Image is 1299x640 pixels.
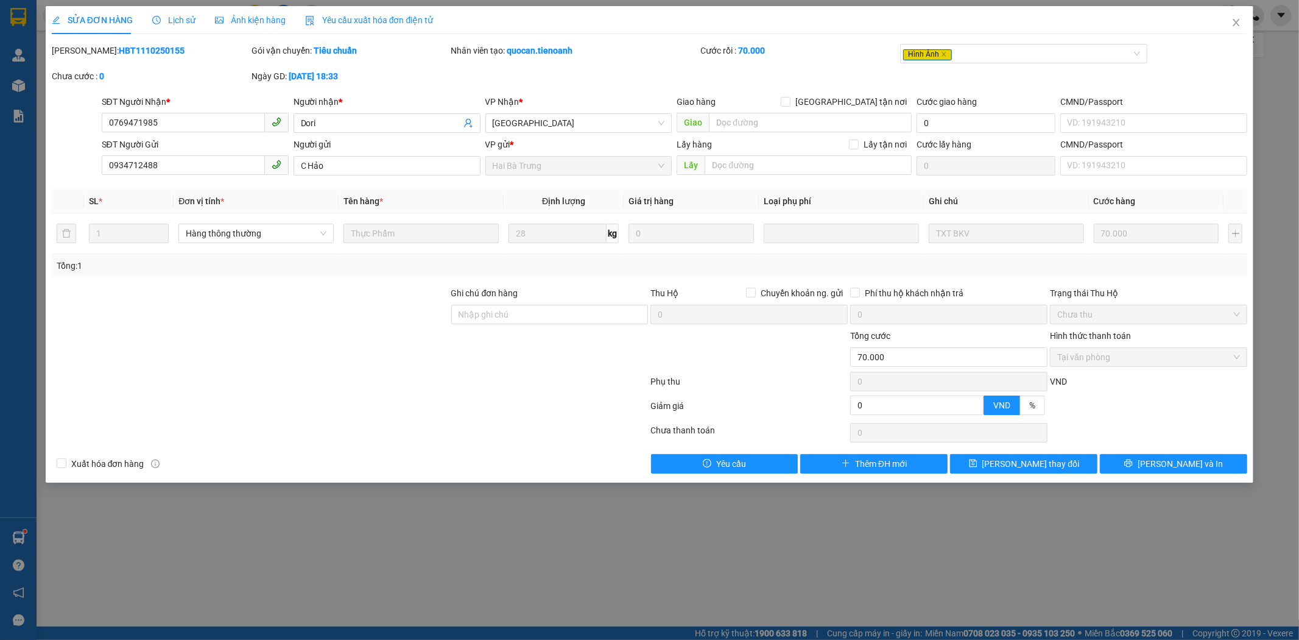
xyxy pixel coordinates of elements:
button: plusThêm ĐH mới [800,454,948,474]
th: Ghi chú [924,190,1089,213]
div: [PERSON_NAME]: [52,44,249,57]
b: Tiêu chuẩn [314,46,357,55]
span: plus [842,459,850,469]
div: Người nhận [294,95,481,108]
label: Ghi chú đơn hàng [451,288,518,298]
button: Close [1219,6,1253,40]
div: CMND/Passport [1060,95,1247,108]
div: SĐT Người Gửi [102,138,289,151]
div: Cước rồi : [700,44,898,57]
span: Đơn vị tính [178,196,224,206]
span: close [941,51,947,57]
span: user-add [463,118,473,128]
span: VP Nhận [485,97,519,107]
span: picture [215,16,224,24]
span: SỬA ĐƠN HÀNG [52,15,133,25]
div: Ngày GD: [252,69,449,83]
input: VD: Bàn, Ghế [343,224,499,243]
input: Cước lấy hàng [917,156,1055,176]
span: Định lượng [542,196,585,206]
label: Cước lấy hàng [917,140,971,149]
div: Chưa cước : [52,69,249,83]
span: Tại văn phòng [1057,348,1240,366]
span: Hình Ảnh [903,49,952,60]
div: Phụ thu [650,375,850,396]
span: VND [1050,377,1067,386]
div: Nhân viên tạo: [451,44,699,57]
button: plus [1228,224,1242,243]
input: 0 [628,224,754,243]
span: clock-circle [152,16,161,24]
input: Dọc đường [705,155,912,175]
span: Thủ Đức [493,114,665,132]
span: % [1029,400,1035,410]
span: Phí thu hộ khách nhận trả [860,286,968,300]
span: Tên hàng [343,196,383,206]
div: Chưa thanh toán [650,424,850,445]
div: VP gửi [485,138,672,151]
span: kg [607,224,619,243]
input: Dọc đường [709,113,912,132]
span: Lấy [677,155,705,175]
span: Cước hàng [1094,196,1136,206]
span: phone [272,160,281,169]
span: Chưa thu [1057,305,1240,324]
div: Giảm giá [650,399,850,421]
span: Yêu cầu xuất hóa đơn điện tử [305,15,434,25]
input: Cước giao hàng [917,113,1055,133]
span: Giao hàng [677,97,716,107]
span: VND [993,400,1010,410]
span: Chuyển khoản ng. gửi [756,286,848,300]
button: save[PERSON_NAME] thay đổi [950,454,1097,474]
div: Người gửi [294,138,481,151]
div: Gói vận chuyển: [252,44,449,57]
span: Ảnh kiện hàng [215,15,286,25]
span: Giao [677,113,709,132]
label: Cước giao hàng [917,97,977,107]
span: close [1231,18,1241,27]
b: quocan.tienoanh [507,46,573,55]
span: [PERSON_NAME] thay đổi [982,457,1080,471]
span: [PERSON_NAME] và In [1138,457,1223,471]
div: CMND/Passport [1060,138,1247,151]
div: Tổng: 1 [57,259,501,272]
b: [DATE] 18:33 [289,71,338,81]
span: SL [89,196,99,206]
span: Thêm ĐH mới [855,457,907,471]
span: [GEOGRAPHIC_DATA] tận nơi [790,95,912,108]
span: phone [272,117,281,127]
button: printer[PERSON_NAME] và In [1100,454,1247,474]
span: Xuất hóa đơn hàng [66,457,149,471]
span: save [969,459,977,469]
span: Tổng cước [850,331,890,341]
div: SĐT Người Nhận [102,95,289,108]
span: edit [52,16,60,24]
span: Hàng thông thường [186,224,326,243]
span: Lấy hàng [677,140,712,149]
span: info-circle [151,460,160,468]
span: Thu Hộ [650,288,678,298]
input: Ghi chú đơn hàng [451,305,649,324]
span: exclamation-circle [703,459,711,469]
b: 70.000 [738,46,765,55]
div: Trạng thái Thu Hộ [1050,286,1247,300]
label: Hình thức thanh toán [1050,331,1131,341]
span: Lấy tận nơi [859,138,912,151]
span: Hai Bà Trưng [493,157,665,175]
button: delete [57,224,76,243]
b: 0 [99,71,104,81]
th: Loại phụ phí [759,190,924,213]
span: Lịch sử [152,15,195,25]
input: 0 [1094,224,1219,243]
button: exclamation-circleYêu cầu [651,454,798,474]
b: HBT1110250155 [119,46,185,55]
span: Giá trị hàng [628,196,674,206]
span: Yêu cầu [716,457,746,471]
span: printer [1124,459,1133,469]
input: Ghi Chú [929,224,1084,243]
img: icon [305,16,315,26]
